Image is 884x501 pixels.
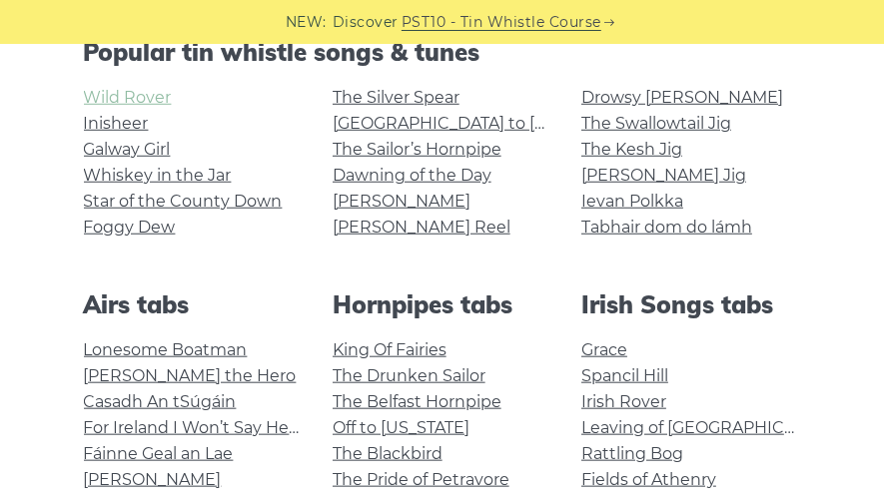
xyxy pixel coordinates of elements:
a: The Sailor’s Hornpipe [333,140,501,159]
a: The Swallowtail Jig [581,114,731,133]
a: Whiskey in the Jar [84,166,232,185]
a: Fields of Athenry [581,470,716,489]
a: Foggy Dew [84,218,176,237]
a: [PERSON_NAME] [84,470,222,489]
span: NEW: [286,11,327,34]
a: Inisheer [84,114,149,133]
a: The Drunken Sailor [333,366,485,385]
a: The Belfast Hornpipe [333,392,501,411]
a: Casadh An tSúgáin [84,392,237,411]
a: The Pride of Petravore [333,470,509,489]
a: The Kesh Jig [581,140,682,159]
a: Dawning of the Day [333,166,491,185]
span: Discover [333,11,399,34]
a: The Silver Spear [333,88,459,107]
a: [PERSON_NAME] Jig [581,166,746,185]
a: The Blackbird [333,444,442,463]
a: [PERSON_NAME] Reel [333,218,510,237]
h2: Irish Songs tabs [581,290,800,319]
a: For Ireland I Won’t Say Her Name [84,418,349,437]
a: Drowsy [PERSON_NAME] [581,88,783,107]
a: Ievan Polkka [581,192,683,211]
a: Galway Girl [84,140,171,159]
a: Tabhair dom do lámh [581,218,752,237]
a: PST10 - Tin Whistle Course [402,11,601,34]
h2: Popular tin whistle songs & tunes [84,38,801,67]
a: Leaving of [GEOGRAPHIC_DATA] [581,418,839,437]
a: Fáinne Geal an Lae [84,444,234,463]
a: Lonesome Boatman [84,340,248,359]
h2: Airs tabs [84,290,303,319]
a: Wild Rover [84,88,172,107]
a: King Of Fairies [333,340,446,359]
a: [GEOGRAPHIC_DATA] to [GEOGRAPHIC_DATA] [333,114,701,133]
a: Irish Rover [581,392,666,411]
a: [PERSON_NAME] the Hero [84,366,297,385]
a: Off to [US_STATE] [333,418,469,437]
a: Rattling Bog [581,444,683,463]
a: Spancil Hill [581,366,668,385]
a: Grace [581,340,627,359]
a: [PERSON_NAME] [333,192,470,211]
a: Star of the County Down [84,192,283,211]
h2: Hornpipes tabs [333,290,551,319]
